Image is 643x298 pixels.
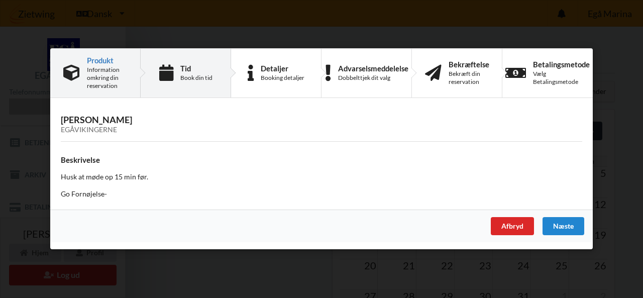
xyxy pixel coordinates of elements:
[61,172,582,182] p: Husk at møde op 15 min før.
[87,66,127,90] div: Information omkring din reservation
[449,70,489,86] div: Bekræft din reservation
[543,218,584,236] div: Næste
[61,155,582,165] h4: Beskrivelse
[533,60,590,68] div: Betalingsmetode
[61,189,582,200] p: Go Fornøjelse-
[338,74,408,82] div: Dobbelttjek dit valg
[533,70,590,86] div: Vælg Betalingsmetode
[87,56,127,64] div: Produkt
[180,64,212,72] div: Tid
[261,64,304,72] div: Detaljer
[338,64,408,72] div: Advarselsmeddelelse
[180,74,212,82] div: Book din tid
[61,115,582,135] h3: [PERSON_NAME]
[61,126,582,135] div: Egåvikingerne
[449,60,489,68] div: Bekræftelse
[491,218,534,236] div: Afbryd
[261,74,304,82] div: Booking detaljer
